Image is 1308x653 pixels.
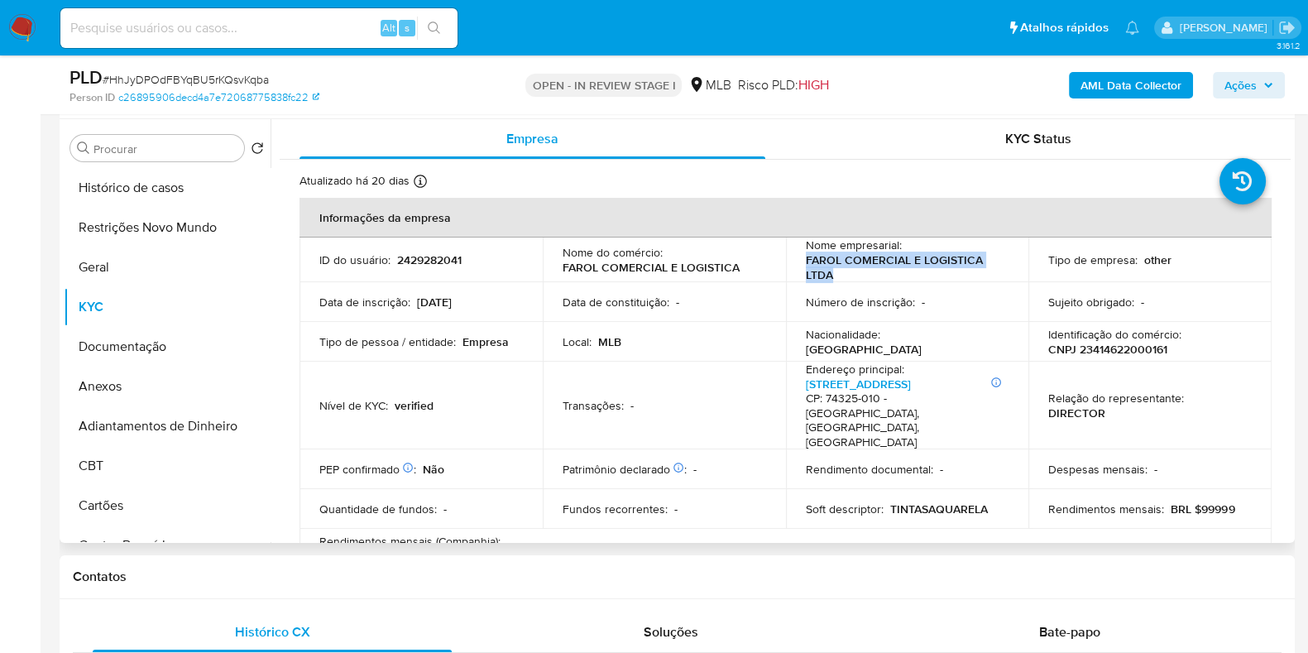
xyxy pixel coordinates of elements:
[563,502,668,516] p: Fundos recorrentes :
[1048,295,1134,310] p: Sujeito obrigado :
[688,76,731,94] div: MLB
[1069,72,1193,98] button: AML Data Collector
[644,622,698,641] span: Soluções
[806,391,1003,449] h4: CP: 74325-010 - [GEOGRAPHIC_DATA], [GEOGRAPHIC_DATA], [GEOGRAPHIC_DATA]
[806,462,933,477] p: Rendimento documental :
[64,208,271,247] button: Restrições Novo Mundo
[64,327,271,367] button: Documentação
[64,168,271,208] button: Histórico de casos
[64,406,271,446] button: Adiantamentos de Dinheiro
[64,287,271,327] button: KYC
[64,446,271,486] button: CBT
[1048,391,1184,406] p: Relação do representante :
[1048,462,1147,477] p: Despesas mensais :
[1144,252,1171,267] p: other
[1171,502,1234,516] p: BRL $99999
[1048,327,1181,342] p: Identificação do comércio :
[1224,72,1257,98] span: Ações
[251,142,264,160] button: Retornar ao pedido padrão
[1048,406,1105,420] p: DIRECTOR
[1080,72,1181,98] b: AML Data Collector
[806,238,902,252] p: Nome empresarial :
[235,622,310,641] span: Histórico CX
[299,198,1272,238] th: Informações da empresa
[69,90,115,105] b: Person ID
[64,367,271,406] button: Anexos
[64,526,271,565] button: Contas Bancárias
[1276,39,1300,52] span: 3.161.2
[1005,129,1071,148] span: KYC Status
[563,398,624,413] p: Transações :
[319,462,416,477] p: PEP confirmado :
[737,76,828,94] span: Risco PLD:
[806,376,911,392] a: [STREET_ADDRESS]
[64,247,271,287] button: Geral
[563,334,592,349] p: Local :
[1154,462,1157,477] p: -
[69,64,103,90] b: PLD
[462,334,509,349] p: Empresa
[806,252,1003,282] p: FAROL COMERCIAL E LOGISTICA LTDA
[319,334,456,349] p: Tipo de pessoa / entidade :
[806,327,880,342] p: Nacionalidade :
[1213,72,1285,98] button: Ações
[890,502,988,516] p: TINTASAQUARELA
[674,502,678,516] p: -
[1141,295,1144,310] p: -
[1048,342,1167,357] p: CNPJ 23414622000161
[806,502,884,516] p: Soft descriptor :
[1048,502,1164,516] p: Rendimentos mensais :
[319,252,390,267] p: ID do usuário :
[299,173,410,189] p: Atualizado há 20 dias
[940,462,943,477] p: -
[525,74,682,97] p: OPEN - IN REVIEW STAGE I
[73,569,1282,585] h1: Contatos
[103,71,269,88] span: # HhJyDPOdFBYqBU5rKQsvKqba
[598,334,621,349] p: MLB
[319,398,388,413] p: Nível de KYC :
[563,462,687,477] p: Patrimônio declarado :
[563,245,663,260] p: Nome do comércio :
[417,295,452,310] p: [DATE]
[563,295,669,310] p: Data de constituição :
[1048,252,1138,267] p: Tipo de empresa :
[563,260,740,275] p: FAROL COMERCIAL E LOGISTICA
[693,462,697,477] p: -
[806,362,904,377] p: Endereço principal :
[806,342,922,357] p: [GEOGRAPHIC_DATA]
[1125,21,1139,35] a: Notificações
[319,534,501,549] p: Rendimentos mensais (Companhia) :
[397,252,462,267] p: 2429282041
[1278,19,1296,36] a: Sair
[676,295,679,310] p: -
[417,17,451,40] button: search-icon
[1020,19,1109,36] span: Atalhos rápidos
[423,462,444,477] p: Não
[806,295,915,310] p: Número de inscrição :
[319,502,437,516] p: Quantidade de fundos :
[922,295,925,310] p: -
[798,75,828,94] span: HIGH
[382,20,395,36] span: Alt
[60,17,458,39] input: Pesquise usuários ou casos...
[506,129,558,148] span: Empresa
[64,486,271,526] button: Cartões
[395,398,434,413] p: verified
[630,398,634,413] p: -
[443,502,447,516] p: -
[1179,20,1272,36] p: danilo.toledo@mercadolivre.com
[118,90,319,105] a: c26895906decd4a7e72068775838fc22
[405,20,410,36] span: s
[1039,622,1100,641] span: Bate-papo
[93,142,237,156] input: Procurar
[319,295,410,310] p: Data de inscrição :
[77,142,90,155] button: Procurar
